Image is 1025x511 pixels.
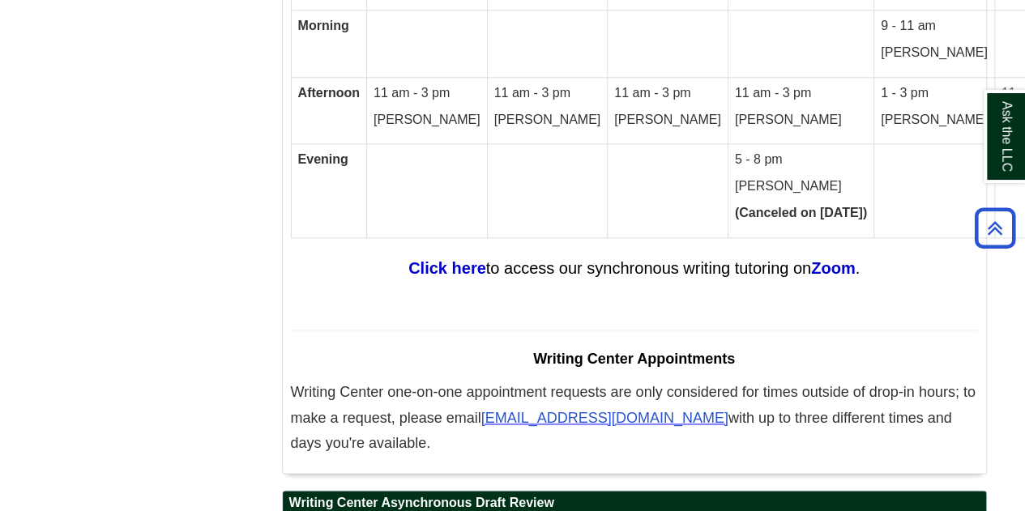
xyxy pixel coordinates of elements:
[969,217,1021,239] a: Back to Top
[881,17,988,36] p: 9 - 11 am
[735,177,867,196] p: [PERSON_NAME]
[374,111,480,130] p: [PERSON_NAME]
[881,44,988,62] p: [PERSON_NAME]
[298,86,360,100] strong: Afternoon
[614,84,721,103] p: 11 am - 3 pm
[614,111,721,130] p: [PERSON_NAME]
[881,84,988,103] p: 1 - 3 pm
[486,259,811,277] span: to access our synchronous writing tutoring on
[735,206,867,219] strong: (Canceled on [DATE])
[291,384,976,426] span: Writing Center one-on-one appointment requests are only considered for times outside of drop-in h...
[855,259,860,277] span: .
[298,152,348,166] strong: Evening
[533,351,735,367] span: Writing Center Appointments
[481,410,728,426] span: [EMAIL_ADDRESS][DOMAIN_NAME]
[291,410,952,452] span: with up to three different times and days you're available.
[481,412,728,425] a: [EMAIL_ADDRESS][DOMAIN_NAME]
[494,84,601,103] p: 11 am - 3 pm
[735,84,867,103] p: 11 am - 3 pm
[811,259,855,277] a: Zoom
[735,151,867,169] p: 5 - 8 pm
[374,84,480,103] p: 11 am - 3 pm
[408,259,486,277] a: Click here
[735,111,867,130] p: [PERSON_NAME]
[298,19,349,32] strong: Morning
[881,111,988,130] p: [PERSON_NAME]
[494,111,601,130] p: [PERSON_NAME]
